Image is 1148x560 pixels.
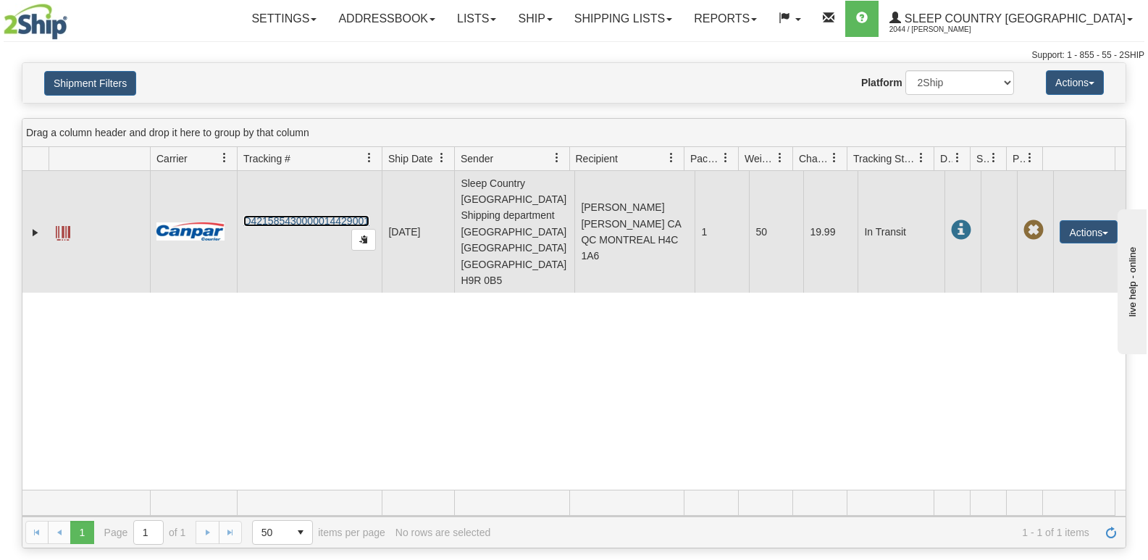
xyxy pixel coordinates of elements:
[1018,146,1042,170] a: Pickup Status filter column settings
[461,151,493,166] span: Sender
[853,151,916,166] span: Tracking Status
[395,527,491,538] div: No rows are selected
[879,1,1144,37] a: Sleep Country [GEOGRAPHIC_DATA] 2044 / [PERSON_NAME]
[768,146,792,170] a: Weight filter column settings
[28,225,43,240] a: Expand
[243,215,369,227] a: D421585430000014429001
[261,525,280,540] span: 50
[1115,206,1147,354] iframe: chat widget
[11,12,134,23] div: live help - online
[252,520,385,545] span: items per page
[745,151,775,166] span: Weight
[713,146,738,170] a: Packages filter column settings
[683,1,768,37] a: Reports
[901,12,1126,25] span: Sleep Country [GEOGRAPHIC_DATA]
[507,1,563,37] a: Ship
[22,119,1126,147] div: grid grouping header
[212,146,237,170] a: Carrier filter column settings
[951,220,971,241] span: In Transit
[1046,70,1104,95] button: Actions
[357,146,382,170] a: Tracking # filter column settings
[156,151,188,166] span: Carrier
[976,151,989,166] span: Shipment Issues
[388,151,432,166] span: Ship Date
[799,151,829,166] span: Charge
[240,1,327,37] a: Settings
[803,171,858,293] td: 19.99
[545,146,569,170] a: Sender filter column settings
[858,171,944,293] td: In Transit
[56,220,70,243] a: Label
[327,1,446,37] a: Addressbook
[289,521,312,544] span: select
[156,222,225,241] img: 14 - Canpar
[576,151,618,166] span: Recipient
[940,151,952,166] span: Delivery Status
[749,171,803,293] td: 50
[690,151,721,166] span: Packages
[252,520,313,545] span: Page sizes drop down
[861,75,902,90] label: Platform
[430,146,454,170] a: Ship Date filter column settings
[563,1,683,37] a: Shipping lists
[500,527,1089,538] span: 1 - 1 of 1 items
[382,171,454,293] td: [DATE]
[134,521,163,544] input: Page 1
[889,22,998,37] span: 2044 / [PERSON_NAME]
[1013,151,1025,166] span: Pickup Status
[1023,220,1044,241] span: Pickup Not Assigned
[446,1,507,37] a: Lists
[351,229,376,251] button: Copy to clipboard
[104,520,186,545] span: Page of 1
[695,171,749,293] td: 1
[4,4,67,40] img: logo2044.jpg
[945,146,970,170] a: Delivery Status filter column settings
[1099,521,1123,544] a: Refresh
[70,521,93,544] span: Page 1
[243,151,290,166] span: Tracking #
[1060,220,1118,243] button: Actions
[574,171,695,293] td: [PERSON_NAME] [PERSON_NAME] CA QC MONTREAL H4C 1A6
[822,146,847,170] a: Charge filter column settings
[909,146,934,170] a: Tracking Status filter column settings
[4,49,1144,62] div: Support: 1 - 855 - 55 - 2SHIP
[454,171,574,293] td: Sleep Country [GEOGRAPHIC_DATA] Shipping department [GEOGRAPHIC_DATA] [GEOGRAPHIC_DATA] [GEOGRAPH...
[981,146,1006,170] a: Shipment Issues filter column settings
[44,71,136,96] button: Shipment Filters
[659,146,684,170] a: Recipient filter column settings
